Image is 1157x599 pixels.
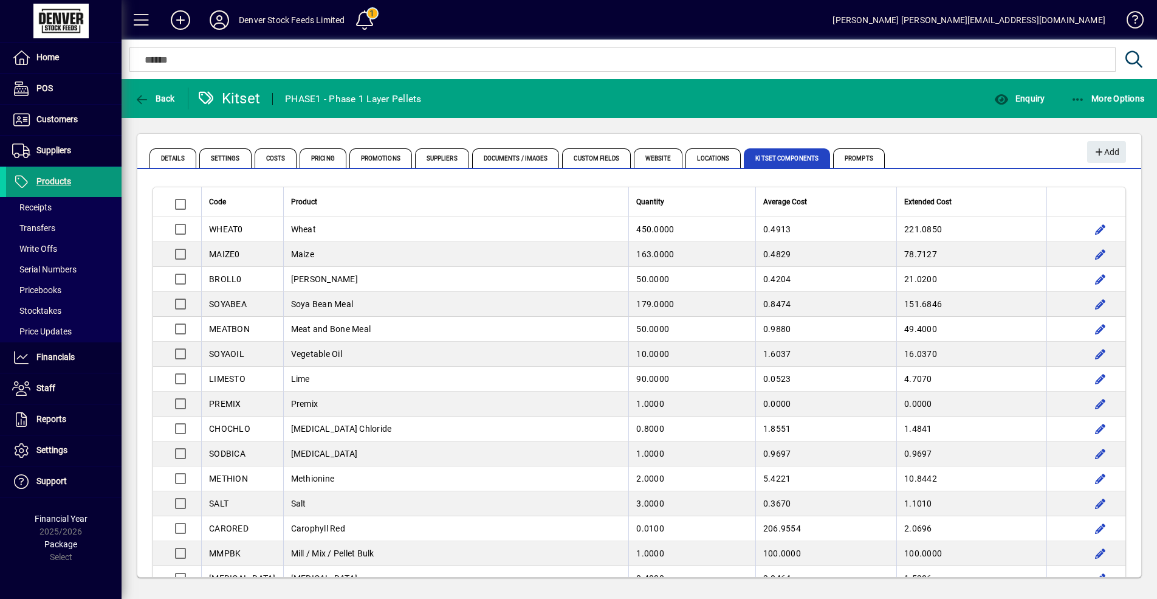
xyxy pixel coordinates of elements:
a: Price Updates [6,321,122,342]
span: More Options [1071,94,1145,103]
span: Suppliers [36,145,71,155]
span: Home [36,52,59,62]
span: Financials [36,352,75,362]
td: 50.0000 [628,317,755,342]
span: Customers [36,114,78,124]
td: 5.4221 [755,466,896,491]
a: Transfers [6,218,122,238]
td: 0.0523 [755,367,896,392]
td: 100.0000 [896,541,1046,566]
span: Receipts [12,203,52,212]
td: 1.0000 [628,441,755,466]
div: LIMESTO [209,373,276,385]
button: Edit [1091,220,1110,239]
button: Edit [1091,319,1110,339]
app-page-header-button: Back [122,88,188,109]
span: Website [634,148,683,168]
button: Edit [1091,369,1110,389]
button: Edit [1091,569,1110,588]
td: 2.0696 [896,516,1046,541]
td: 3.8464 [755,566,896,591]
span: Settings [36,445,67,455]
a: Stocktakes [6,300,122,321]
button: Add [1087,141,1126,163]
span: Transfers [12,223,55,233]
span: Serial Numbers [12,265,77,274]
button: Edit [1091,544,1110,563]
td: 1.0000 [628,541,755,566]
td: 206.9554 [755,516,896,541]
div: CARORED [209,522,276,535]
button: Edit [1091,444,1110,463]
td: 0.8000 [628,417,755,441]
td: Meat and Bone Meal [283,317,629,342]
td: 1.0000 [628,392,755,417]
td: 1.6037 [755,342,896,367]
span: Promotions [349,148,412,168]
td: 0.8474 [755,292,896,317]
td: Carophyll Red [283,516,629,541]
span: Costs [255,148,297,168]
td: 0.9880 [755,317,896,342]
div: PHASE1 - Phase 1 Layer Pellets [285,89,422,109]
td: 21.0200 [896,267,1046,292]
div: WHEAT0 [209,223,276,235]
td: 0.4829 [755,242,896,267]
div: [MEDICAL_DATA] [209,572,276,584]
span: Pricing [300,148,346,168]
td: 221.0850 [896,217,1046,242]
button: Edit [1091,519,1110,538]
span: Pricebooks [12,285,61,295]
td: 100.0000 [755,541,896,566]
td: Lime [283,367,629,392]
button: Edit [1091,419,1110,438]
td: 3.0000 [628,491,755,516]
span: Package [44,539,77,549]
button: Edit [1091,344,1110,364]
div: CHOCHLO [209,423,276,435]
button: Edit [1091,469,1110,488]
td: [PERSON_NAME] [283,267,629,292]
td: 1.4841 [896,417,1046,441]
span: Code [209,195,226,209]
a: Home [6,43,122,73]
div: MMPBK [209,547,276,559]
td: 0.4204 [755,267,896,292]
span: Financial Year [35,514,88,524]
span: Back [134,94,175,103]
a: Financials [6,342,122,373]
button: Add [161,9,200,31]
td: 2.0000 [628,466,755,491]
span: Price Updates [12,327,72,336]
span: POS [36,83,53,93]
span: Kitset Components [744,148,830,168]
span: Custom Fields [562,148,630,168]
td: 0.0000 [896,392,1046,417]
a: Receipts [6,197,122,218]
td: Soya Bean Meal [283,292,629,317]
td: 10.8442 [896,466,1046,491]
span: Product [291,195,317,209]
td: 16.0370 [896,342,1046,367]
div: SOYABEA [209,298,276,310]
span: Documents / Images [472,148,560,168]
td: Premix [283,392,629,417]
button: Edit [1091,244,1110,264]
a: Support [6,466,122,497]
td: 450.0000 [628,217,755,242]
span: Write Offs [12,244,57,254]
span: Prompts [833,148,885,168]
div: MAIZE0 [209,248,276,260]
a: Knowledge Base [1118,2,1142,42]
button: Edit [1091,494,1110,513]
td: 10.0000 [628,342,755,367]
a: Staff [6,373,122,404]
a: Serial Numbers [6,259,122,280]
button: More Options [1068,88,1148,109]
td: Mill / Mix / Pellet Bulk [283,541,629,566]
a: Write Offs [6,238,122,259]
td: 151.6846 [896,292,1046,317]
td: 1.5386 [896,566,1046,591]
td: [MEDICAL_DATA] Chloride [283,417,629,441]
div: Denver Stock Feeds Limited [239,10,345,30]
